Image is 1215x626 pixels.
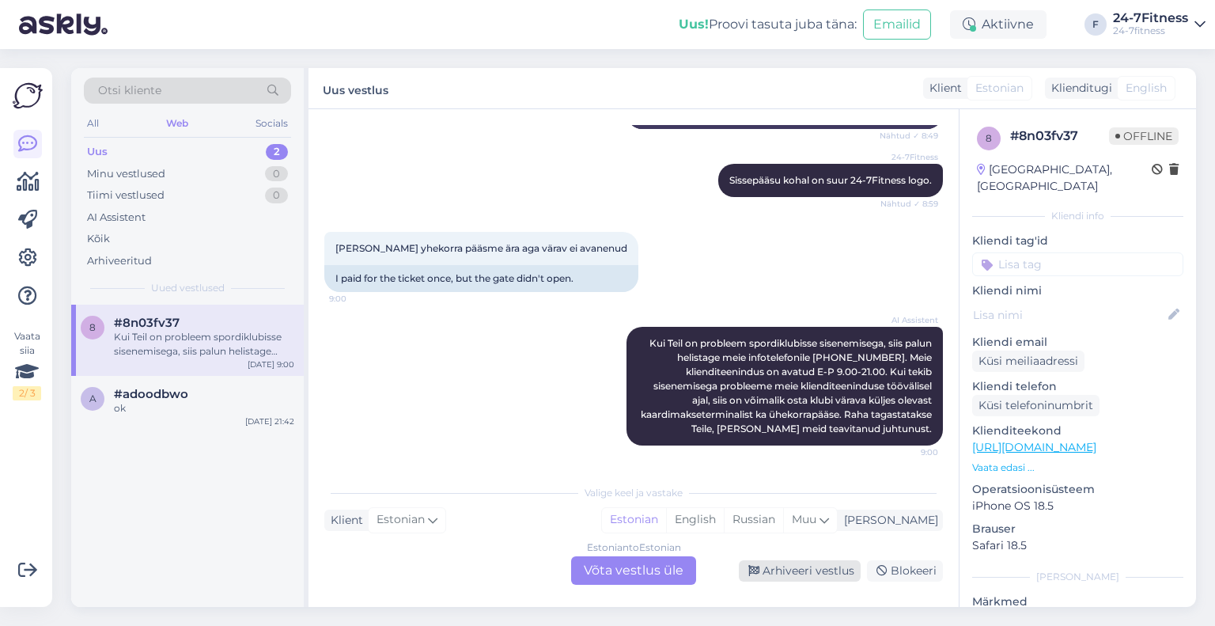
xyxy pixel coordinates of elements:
[972,521,1183,537] p: Brauser
[98,82,161,99] span: Otsi kliente
[13,81,43,111] img: Askly Logo
[13,386,41,400] div: 2 / 3
[265,166,288,182] div: 0
[973,306,1165,324] input: Lisa nimi
[923,80,962,97] div: Klient
[739,560,861,582] div: Arhiveeri vestlus
[679,17,709,32] b: Uus!
[972,209,1183,223] div: Kliendi info
[879,446,938,458] span: 9:00
[972,498,1183,514] p: iPhone OS 18.5
[323,78,388,99] label: Uus vestlus
[587,541,681,555] div: Estonian to Estonian
[87,166,165,182] div: Minu vestlused
[87,231,110,247] div: Kõik
[950,10,1047,39] div: Aktiivne
[571,556,696,585] div: Võta vestlus üle
[335,242,627,254] span: [PERSON_NAME] yhekorra pääsme ära aga värav ei avanenud
[729,174,932,186] span: Sissepääsu kohal on suur 24-7Fitness logo.
[972,537,1183,554] p: Safari 18.5
[89,393,97,404] span: a
[972,351,1084,372] div: Küsi meiliaadressi
[377,511,425,529] span: Estonian
[972,395,1100,416] div: Küsi telefoninumbrit
[114,401,294,415] div: ok
[679,15,857,34] div: Proovi tasuta juba täna:
[972,233,1183,249] p: Kliendi tag'id
[986,132,992,144] span: 8
[324,486,943,500] div: Valige keel ja vastake
[114,330,294,359] div: Kui Teil on probleem spordiklubisse sisenemisega, siis palun helistage meie infotelefonile [PHONE...
[87,253,152,269] div: Arhiveeritud
[602,508,666,532] div: Estonian
[89,321,96,333] span: 8
[163,113,191,134] div: Web
[972,481,1183,498] p: Operatsioonisüsteem
[975,80,1024,97] span: Estonian
[879,151,938,163] span: 24-7Fitness
[84,113,102,134] div: All
[87,188,165,203] div: Tiimi vestlused
[867,560,943,582] div: Blokeeri
[972,594,1183,610] p: Märkmed
[87,144,108,160] div: Uus
[245,415,294,427] div: [DATE] 21:42
[972,283,1183,299] p: Kliendi nimi
[266,144,288,160] div: 2
[724,508,783,532] div: Russian
[324,265,638,292] div: I paid for the ticket once, but the gate didn't open.
[329,293,388,305] span: 9:00
[879,198,938,210] span: Nähtud ✓ 8:59
[792,512,816,526] span: Muu
[1109,127,1179,145] span: Offline
[1045,80,1112,97] div: Klienditugi
[641,337,934,434] span: Kui Teil on probleem spordiklubisse sisenemisega, siis palun helistage meie infotelefonile [PHONE...
[151,281,225,295] span: Uued vestlused
[114,387,188,401] span: #adoodbwo
[879,314,938,326] span: AI Assistent
[972,423,1183,439] p: Klienditeekond
[87,210,146,226] div: AI Assistent
[972,334,1183,351] p: Kliendi email
[1010,127,1109,146] div: # 8n03fv37
[252,113,291,134] div: Socials
[972,440,1096,454] a: [URL][DOMAIN_NAME]
[977,161,1152,195] div: [GEOGRAPHIC_DATA], [GEOGRAPHIC_DATA]
[13,329,41,400] div: Vaata siia
[863,9,931,40] button: Emailid
[972,378,1183,395] p: Kliendi telefon
[1084,13,1107,36] div: F
[1113,12,1206,37] a: 24-7Fitness24-7fitness
[1126,80,1167,97] span: English
[248,359,294,370] div: [DATE] 9:00
[114,316,180,330] span: #8n03fv37
[324,512,363,529] div: Klient
[265,188,288,203] div: 0
[879,130,938,142] span: Nähtud ✓ 8:49
[972,461,1183,475] p: Vaata edasi ...
[838,512,938,529] div: [PERSON_NAME]
[666,508,724,532] div: English
[972,252,1183,276] input: Lisa tag
[972,570,1183,584] div: [PERSON_NAME]
[1113,25,1188,37] div: 24-7fitness
[1113,12,1188,25] div: 24-7Fitness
